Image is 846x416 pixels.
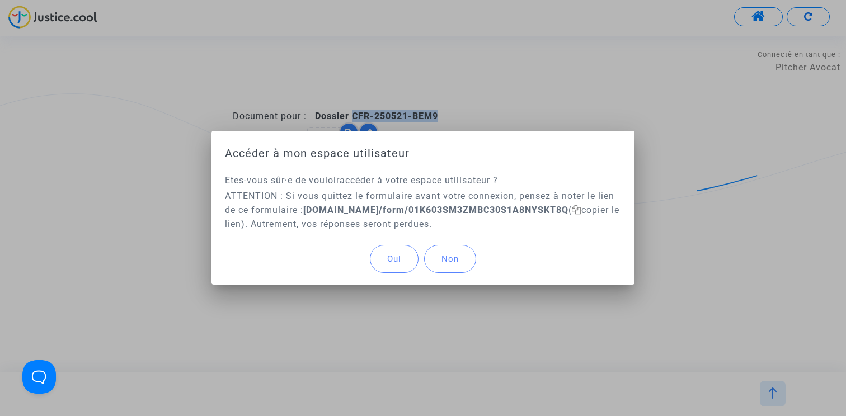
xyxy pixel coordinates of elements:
[225,144,621,162] h1: Accéder à mon espace utilisateur
[340,175,498,186] span: accéder à votre espace utilisateur ?
[441,254,459,264] span: Non
[303,205,568,216] b: [DOMAIN_NAME]/form/01K603SM3ZMBC30S1A8NYSKT8Q
[370,245,419,273] button: Oui
[387,254,401,264] span: Oui
[225,175,340,186] span: Etes-vous sûr·e de vouloir
[22,360,56,394] iframe: Help Scout Beacon - Open
[225,191,619,230] span: ATTENTION : Si vous quittez le formulaire avant votre connexion, pensez à noter le lien de ce for...
[424,245,476,273] button: Non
